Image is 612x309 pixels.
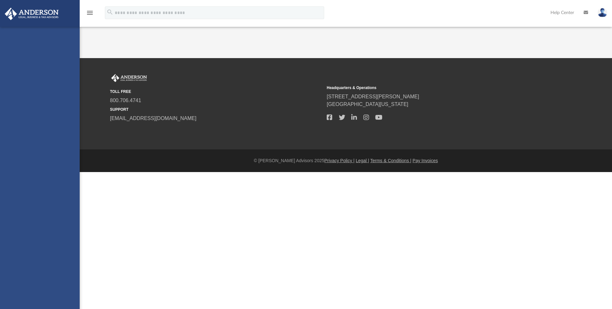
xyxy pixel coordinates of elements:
[412,158,438,163] a: Pay Invoices
[327,85,539,91] small: Headquarters & Operations
[110,98,141,103] a: 800.706.4741
[356,158,369,163] a: Legal |
[327,102,408,107] a: [GEOGRAPHIC_DATA][US_STATE]
[598,8,607,17] img: User Pic
[324,158,355,163] a: Privacy Policy |
[86,9,94,17] i: menu
[327,94,419,99] a: [STREET_ADDRESS][PERSON_NAME]
[106,9,113,16] i: search
[110,74,148,82] img: Anderson Advisors Platinum Portal
[110,89,322,94] small: TOLL FREE
[110,107,322,112] small: SUPPORT
[370,158,412,163] a: Terms & Conditions |
[86,12,94,17] a: menu
[80,157,612,164] div: © [PERSON_NAME] Advisors 2025
[110,116,196,121] a: [EMAIL_ADDRESS][DOMAIN_NAME]
[3,8,61,20] img: Anderson Advisors Platinum Portal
